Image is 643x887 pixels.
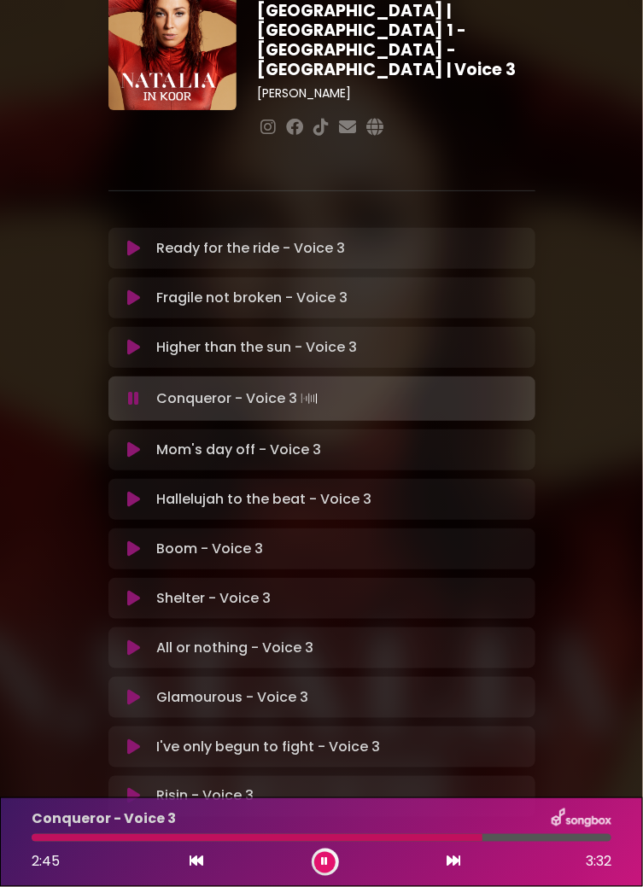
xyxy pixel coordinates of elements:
[297,387,321,411] img: waveform4.gif
[156,588,271,609] p: Shelter - Voice 3
[156,687,308,708] p: Glamourous - Voice 3
[257,86,535,101] h3: [PERSON_NAME]
[156,489,371,510] p: Hallelujah to the beat - Voice 3
[156,387,321,411] p: Conqueror - Voice 3
[156,238,345,259] p: Ready for the ride - Voice 3
[32,852,60,872] span: 2:45
[156,539,263,559] p: Boom - Voice 3
[156,288,348,308] p: Fragile not broken - Voice 3
[552,808,611,831] img: songbox-logo-white.png
[156,786,254,807] p: Risin - Voice 3
[156,337,357,358] p: Higher than the sun - Voice 3
[156,440,321,460] p: Mom's day off - Voice 3
[156,638,313,658] p: All or nothing - Voice 3
[156,737,380,757] p: I've only begun to fight - Voice 3
[586,852,611,872] span: 3:32
[32,809,176,830] p: Conqueror - Voice 3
